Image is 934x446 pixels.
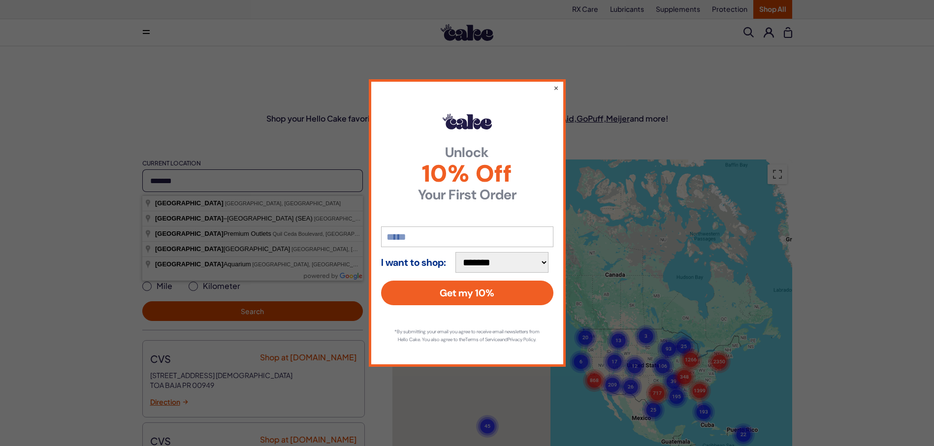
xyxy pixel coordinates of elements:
strong: I want to shop: [381,257,446,268]
img: Hello Cake [443,114,492,129]
strong: Unlock [381,146,553,159]
a: Terms of Service [465,336,500,343]
strong: Your First Order [381,188,553,202]
button: × [553,83,559,93]
a: Privacy Policy [508,336,535,343]
span: 10% Off [381,162,553,186]
button: Get my 10% [381,281,553,305]
p: *By submitting your email you agree to receive email newsletters from Hello Cake. You also agree ... [391,328,544,344]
